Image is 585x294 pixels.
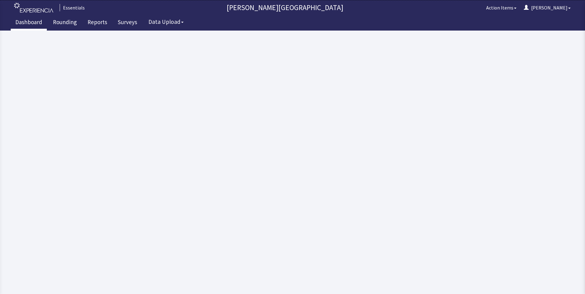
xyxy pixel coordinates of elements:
button: Data Upload [145,16,187,28]
a: Surveys [113,15,142,31]
button: [PERSON_NAME] [520,2,574,14]
a: Reports [83,15,112,31]
button: Action Items [483,2,520,14]
p: [PERSON_NAME][GEOGRAPHIC_DATA] [87,3,483,13]
a: Dashboard [11,15,47,31]
a: Rounding [48,15,81,31]
div: Essentials [60,4,85,11]
img: experiencia_logo.png [14,3,53,13]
